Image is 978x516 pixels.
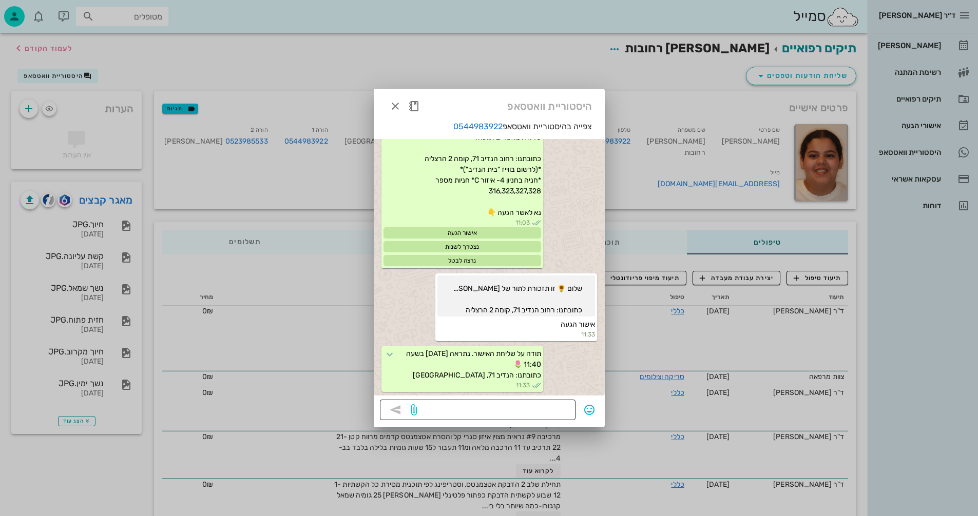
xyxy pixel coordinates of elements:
[515,218,530,227] span: 11:03
[405,349,541,380] span: תודה על שליחת האישור. נתראה [DATE] בשעה 11:40 🌷 כתובתנו: הנדיב 71, [GEOGRAPHIC_DATA]
[383,241,541,252] div: נצטרך לשנות
[561,320,595,329] span: אישור הגעה
[374,121,605,133] p: צפייה בהיסטוריית וואטסאפ
[437,330,595,339] small: 11:33
[383,255,541,266] div: נרצה לבטל
[374,89,605,121] div: היסטוריית וואטסאפ
[453,122,503,131] a: 0544983922
[450,283,582,314] span: שלום 🌻 זו תזכורת לתור של [PERSON_NAME] למרפאת ד"ר [PERSON_NAME] [DATE] בשעה 11:40. מאשרים הגעה? כ...
[383,227,541,239] div: אישור הגעה
[516,381,530,390] span: 11:33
